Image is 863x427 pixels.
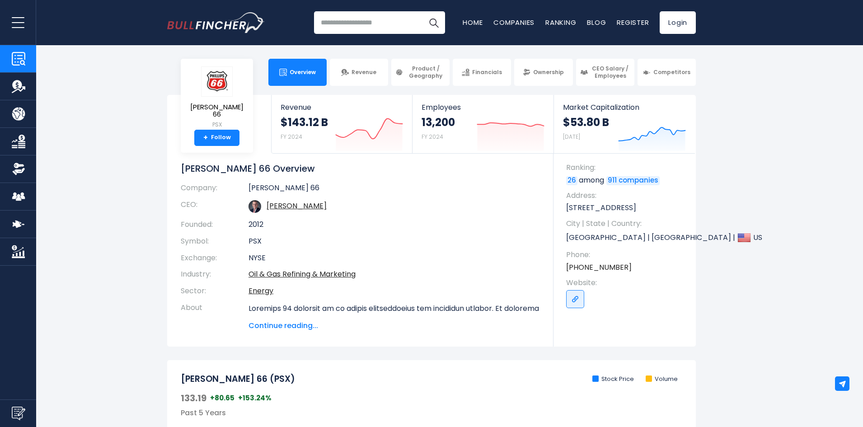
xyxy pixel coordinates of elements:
a: Revenue $143.12 B FY 2024 [272,95,412,153]
span: Market Capitalization [563,103,686,112]
span: CEO Salary / Employees [591,65,630,79]
li: Stock Price [592,375,634,383]
span: Ownership [533,69,564,76]
a: Oil & Gas Refining & Marketing [249,269,356,279]
small: [DATE] [563,133,580,141]
a: Login [660,11,696,34]
th: Industry: [181,266,249,283]
a: Companies [493,18,535,27]
span: Competitors [653,69,690,76]
strong: $53.80 B [563,115,609,129]
span: Phone: [566,250,687,260]
a: Energy [249,286,273,296]
span: City | State | Country: [566,219,687,229]
a: Employees 13,200 FY 2024 [413,95,553,153]
small: PSX [188,121,246,129]
td: 2012 [249,216,540,233]
span: Website: [566,278,687,288]
span: Employees [422,103,544,112]
span: Overview [290,69,316,76]
img: Ownership [12,162,25,176]
li: Volume [646,375,678,383]
td: NYSE [249,250,540,267]
a: +Follow [194,130,239,146]
small: FY 2024 [422,133,443,141]
td: PSX [249,233,540,250]
img: Bullfincher logo [167,12,265,33]
a: 26 [566,176,577,185]
th: About [181,300,249,331]
td: [PERSON_NAME] 66 [249,183,540,197]
strong: $143.12 B [281,115,328,129]
span: Product / Geography [406,65,446,79]
button: Search [422,11,445,34]
th: Symbol: [181,233,249,250]
h2: [PERSON_NAME] 66 (PSX) [181,374,295,385]
a: Register [617,18,649,27]
a: 911 companies [606,176,660,185]
a: Blog [587,18,606,27]
strong: + [203,134,208,142]
th: Exchange: [181,250,249,267]
span: [PERSON_NAME] 66 [188,103,246,118]
span: Address: [566,191,687,201]
a: Revenue [330,59,388,86]
a: ceo [267,201,327,211]
strong: 13,200 [422,115,455,129]
a: Home [463,18,483,27]
th: Sector: [181,283,249,300]
a: Overview [268,59,327,86]
a: CEO Salary / Employees [576,59,634,86]
span: Revenue [281,103,403,112]
span: +153.24% [238,394,272,403]
a: [PERSON_NAME] 66 PSX [188,66,246,130]
a: Go to homepage [167,12,264,33]
span: +80.65 [210,394,235,403]
span: Continue reading... [249,320,540,331]
a: [PHONE_NUMBER] [566,263,632,272]
p: [STREET_ADDRESS] [566,203,687,213]
a: Market Capitalization $53.80 B [DATE] [554,95,695,153]
a: Ownership [514,59,572,86]
h1: [PERSON_NAME] 66 Overview [181,163,540,174]
a: Competitors [638,59,696,86]
th: CEO: [181,197,249,216]
a: Ranking [545,18,576,27]
span: Revenue [352,69,376,76]
span: Past 5 Years [181,408,226,418]
a: Product / Geography [391,59,450,86]
span: 133.19 [181,392,206,404]
p: [GEOGRAPHIC_DATA] | [GEOGRAPHIC_DATA] | US [566,231,687,244]
p: among [566,175,687,185]
th: Company: [181,183,249,197]
a: Go to link [566,290,584,308]
img: mark-lashier.jpg [249,200,261,213]
th: Founded: [181,216,249,233]
span: Ranking: [566,163,687,173]
small: FY 2024 [281,133,302,141]
a: Financials [453,59,511,86]
span: Financials [472,69,502,76]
